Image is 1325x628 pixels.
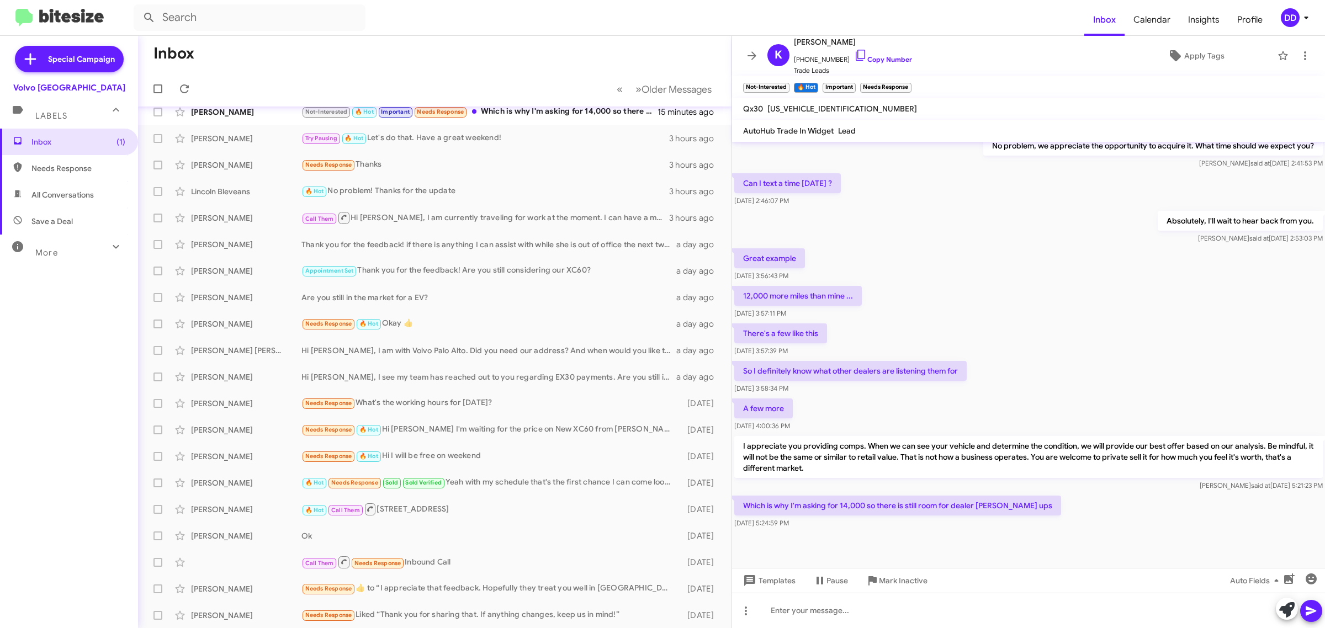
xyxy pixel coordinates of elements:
[191,504,301,515] div: [PERSON_NAME]
[305,479,324,486] span: 🔥 Hot
[677,424,723,435] div: [DATE]
[191,107,301,118] div: [PERSON_NAME]
[305,108,348,115] span: Not-Interested
[857,571,936,590] button: Mark Inactive
[794,83,818,93] small: 🔥 Hot
[794,35,912,49] span: [PERSON_NAME]
[381,108,410,115] span: Important
[191,398,301,409] div: [PERSON_NAME]
[743,126,834,136] span: AutoHub Trade In Widget
[305,267,354,274] span: Appointment Set
[677,398,723,409] div: [DATE]
[134,4,365,31] input: Search
[676,371,723,382] div: a day ago
[301,397,677,409] div: What's the working hours for [DATE]?
[191,583,301,594] div: [PERSON_NAME]
[734,323,827,343] p: There's a few like this
[734,519,789,527] span: [DATE] 5:24:59 PM
[15,46,124,72] a: Special Campaign
[734,173,841,193] p: Can I text a time [DATE] ?
[794,65,912,76] span: Trade Leads
[1119,46,1272,66] button: Apply Tags
[13,82,125,93] div: Volvo [GEOGRAPHIC_DATA]
[31,216,73,227] span: Save a Deal
[676,292,723,303] div: a day ago
[331,479,378,486] span: Needs Response
[1251,481,1270,489] span: said at
[1184,46,1225,66] span: Apply Tags
[677,451,723,462] div: [DATE]
[191,477,301,488] div: [PERSON_NAME]
[804,571,857,590] button: Pause
[669,159,723,171] div: 3 hours ago
[741,571,796,590] span: Templates
[301,211,669,225] div: Hi [PERSON_NAME], I am currently traveling for work at the moment. I can have a member from my le...
[354,560,401,567] span: Needs Response
[385,479,398,486] span: Sold
[191,159,301,171] div: [PERSON_NAME]
[734,309,786,317] span: [DATE] 3:57:11 PM
[1250,159,1270,167] span: said at
[359,320,378,327] span: 🔥 Hot
[1271,8,1313,27] button: DD
[677,530,723,541] div: [DATE]
[629,78,718,100] button: Next
[775,46,782,64] span: K
[1158,211,1323,231] p: Absolutely, I'll wait to hear back from you.
[305,188,324,195] span: 🔥 Hot
[191,424,301,435] div: [PERSON_NAME]
[191,265,301,276] div: [PERSON_NAME]
[611,78,718,100] nav: Page navigation example
[677,610,723,621] div: [DATE]
[767,104,917,114] span: [US_VEHICLE_IDENTIFICATION_NUMBER]
[301,264,676,277] div: Thank you for the feedback! Are you still considering our XC60?
[734,248,805,268] p: Great example
[301,158,669,171] div: Thanks
[642,83,712,95] span: Older Messages
[191,212,301,223] div: [PERSON_NAME]
[305,585,352,592] span: Needs Response
[191,186,301,197] div: Lincoln Bleveans
[301,132,669,145] div: Let's do that. Have a great weekend!
[191,345,301,356] div: [PERSON_NAME] [PERSON_NAME]
[305,135,337,142] span: Try Pausing
[301,345,676,356] div: Hi [PERSON_NAME], I am with Volvo Palo Alto. Did you need our address? And when would you like to...
[823,83,856,93] small: Important
[1200,481,1323,489] span: [PERSON_NAME] [DATE] 5:21:23 PM
[305,560,334,567] span: Call Them
[1198,234,1323,242] span: [PERSON_NAME] [DATE] 2:53:03 PM
[191,292,301,303] div: [PERSON_NAME]
[879,571,928,590] span: Mark Inactive
[355,108,374,115] span: 🔥 Hot
[305,400,352,407] span: Needs Response
[734,422,790,430] span: [DATE] 4:00:36 PM
[191,530,301,541] div: [PERSON_NAME]
[305,611,352,619] span: Needs Response
[344,135,363,142] span: 🔥 Hot
[677,504,723,515] div: [DATE]
[191,610,301,621] div: [PERSON_NAME]
[48,54,115,65] span: Special Campaign
[31,189,94,200] span: All Conversations
[191,318,301,329] div: [PERSON_NAME]
[301,530,677,541] div: Ok
[116,136,125,147] span: (1)
[734,384,788,392] span: [DATE] 3:58:34 PM
[677,477,723,488] div: [DATE]
[1228,4,1271,36] a: Profile
[743,83,789,93] small: Not-Interested
[305,215,334,222] span: Call Them
[1125,4,1179,36] a: Calendar
[405,479,442,486] span: Sold Verified
[301,423,677,436] div: Hi [PERSON_NAME] I'm waiting for the price on New XC60 from [PERSON_NAME]. I can drop by later [D...
[35,248,58,258] span: More
[676,239,723,250] div: a day ago
[305,507,324,514] span: 🔥 Hot
[669,212,723,223] div: 3 hours ago
[838,126,856,136] span: Lead
[1249,234,1269,242] span: said at
[35,111,67,121] span: Labels
[31,163,125,174] span: Needs Response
